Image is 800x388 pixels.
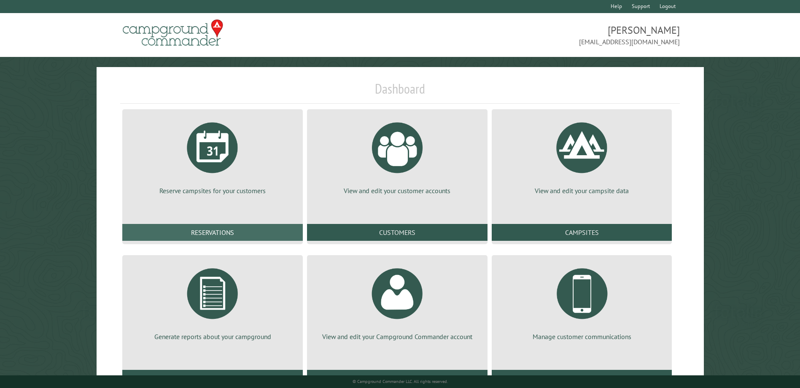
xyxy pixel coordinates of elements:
[317,332,477,341] p: View and edit your Campground Commander account
[307,224,488,241] a: Customers
[132,262,293,341] a: Generate reports about your campground
[492,370,672,387] a: Communications
[502,332,662,341] p: Manage customer communications
[317,186,477,195] p: View and edit your customer accounts
[502,262,662,341] a: Manage customer communications
[317,116,477,195] a: View and edit your customer accounts
[502,116,662,195] a: View and edit your campsite data
[132,116,293,195] a: Reserve campsites for your customers
[317,262,477,341] a: View and edit your Campground Commander account
[307,370,488,387] a: Account
[353,379,448,384] small: © Campground Commander LLC. All rights reserved.
[132,186,293,195] p: Reserve campsites for your customers
[502,186,662,195] p: View and edit your campsite data
[122,224,303,241] a: Reservations
[120,81,679,104] h1: Dashboard
[132,332,293,341] p: Generate reports about your campground
[122,370,303,387] a: Reports
[120,16,226,49] img: Campground Commander
[492,224,672,241] a: Campsites
[400,23,680,47] span: [PERSON_NAME] [EMAIL_ADDRESS][DOMAIN_NAME]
